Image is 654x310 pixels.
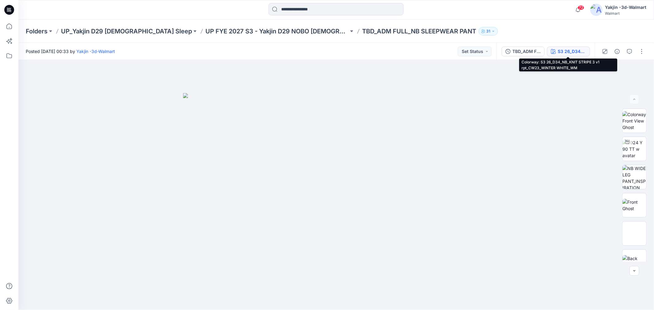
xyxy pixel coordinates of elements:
[612,47,622,56] button: Details
[479,27,498,36] button: 31
[61,27,192,36] a: UP_Yakjin D29 [DEMOGRAPHIC_DATA] Sleep
[622,255,646,268] img: Back Ghost
[622,139,646,159] img: 2024 Y 90 TT w avatar
[26,27,48,36] a: Folders
[76,49,115,54] a: Yakjin -3d-Walmart
[622,165,646,189] img: NB WIDE LEG PANT_INSPIRATION (2)
[205,27,349,36] a: UP FYE 2027 S3 - Yakjin D29 NOBO [DEMOGRAPHIC_DATA] Sleepwear
[590,4,602,16] img: avatar
[558,48,586,55] div: S3 26_D34_NB_KNIT STRIPE 3 v1 rpt_CW23_WINTER WHITE_WM
[486,28,490,35] p: 31
[605,11,646,16] div: Walmart
[622,199,646,212] img: Front Ghost
[362,27,476,36] p: TBD_ADM FULL_NB SLEEPWEAR PANT
[512,48,541,55] div: TBD_ADM FULL_NB SLEEPWEAR PANT
[622,111,646,130] img: Colorway Front View Ghost
[26,48,115,55] span: Posted [DATE] 00:33 by
[578,5,584,10] span: 72
[502,47,545,56] button: TBD_ADM FULL_NB SLEEPWEAR PANT
[547,47,590,56] button: S3 26_D34_NB_KNIT STRIPE 3 v1 rpt_CW23_WINTER WHITE_WM
[183,93,490,310] img: eyJhbGciOiJIUzI1NiIsImtpZCI6IjAiLCJzbHQiOiJzZXMiLCJ0eXAiOiJKV1QifQ.eyJkYXRhIjp7InR5cGUiOiJzdG9yYW...
[605,4,646,11] div: Yakjin -3d-Walmart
